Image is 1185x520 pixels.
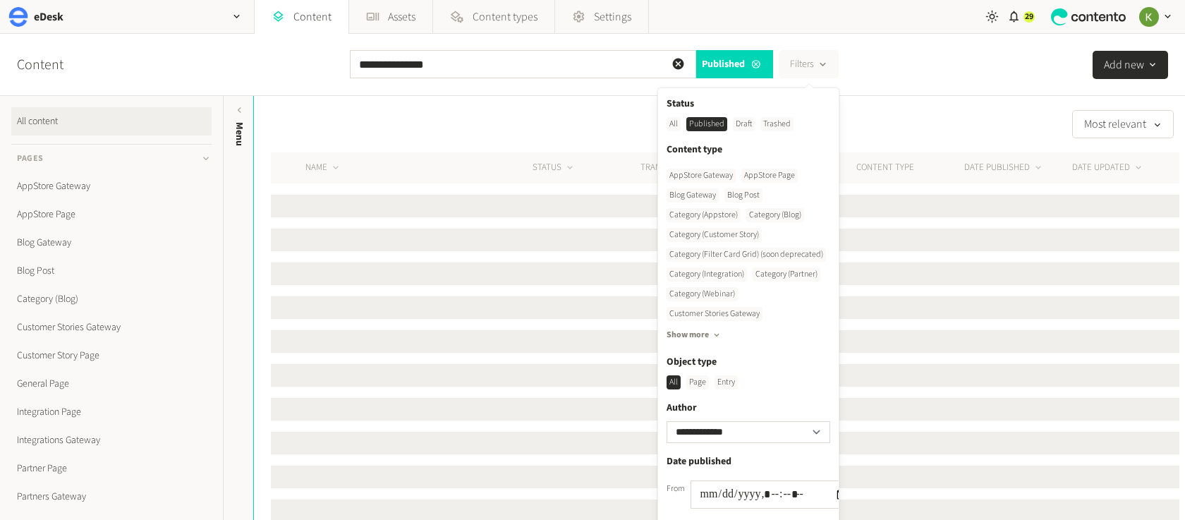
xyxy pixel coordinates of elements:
[790,57,814,72] span: Filters
[11,313,212,341] a: Customer Stories Gateway
[746,208,804,222] div: Category (Blog)
[11,370,212,398] a: General Page
[8,7,28,27] img: eDesk
[715,375,738,389] div: Entry
[724,188,762,202] div: Blog Post
[11,285,212,313] a: Category (Blog)
[702,57,745,72] span: published
[741,169,798,183] div: AppStore Page
[856,152,964,183] th: CONTENT TYPE
[1139,7,1159,27] img: Keelin Terry
[11,107,212,135] a: All content
[667,117,681,131] div: All
[667,97,694,111] label: Status
[1025,11,1033,23] span: 29
[667,169,736,183] div: AppStore Gateway
[11,426,212,454] a: Integrations Gateway
[1072,110,1174,138] button: Most relevant
[11,257,212,285] a: Blog Post
[667,287,738,301] div: Category (Webinar)
[667,188,719,202] div: Blog Gateway
[667,228,762,242] div: Category (Customer Story)
[1093,51,1168,79] button: Add new
[733,117,755,131] div: Draft
[667,327,720,344] button: Show more
[753,267,820,282] div: Category (Partner)
[667,143,830,157] label: Content type
[533,161,576,175] button: STATUS
[305,161,341,175] button: NAME
[594,8,631,25] span: Settings
[964,161,1044,175] button: DATE PUBLISHED
[686,375,709,389] div: Page
[11,229,212,257] a: Blog Gateway
[11,341,212,370] a: Customer Story Page
[17,54,96,75] h2: Content
[667,267,747,282] div: Category (Integration)
[34,8,63,25] h2: eDesk
[11,483,212,511] a: Partners Gateway
[667,248,826,262] div: Category (Filter Card Grid) (soon deprecated)
[667,208,741,222] div: Category (Appstore)
[779,50,839,78] button: Filters
[640,152,748,183] th: Translations
[667,483,685,495] label: From
[667,355,717,369] label: Object type
[11,200,212,229] a: AppStore Page
[760,117,794,131] div: Trashed
[1072,161,1144,175] button: DATE UPDATED
[11,454,212,483] a: Partner Page
[686,117,727,131] div: Published
[473,8,537,25] span: Content types
[667,307,762,321] div: Customer Stories Gateway
[667,454,830,469] div: Date published
[667,401,830,416] label: Author
[667,375,681,389] div: All
[17,152,44,165] span: Pages
[11,398,212,426] a: Integration Page
[232,122,247,146] span: Menu
[11,172,212,200] a: AppStore Gateway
